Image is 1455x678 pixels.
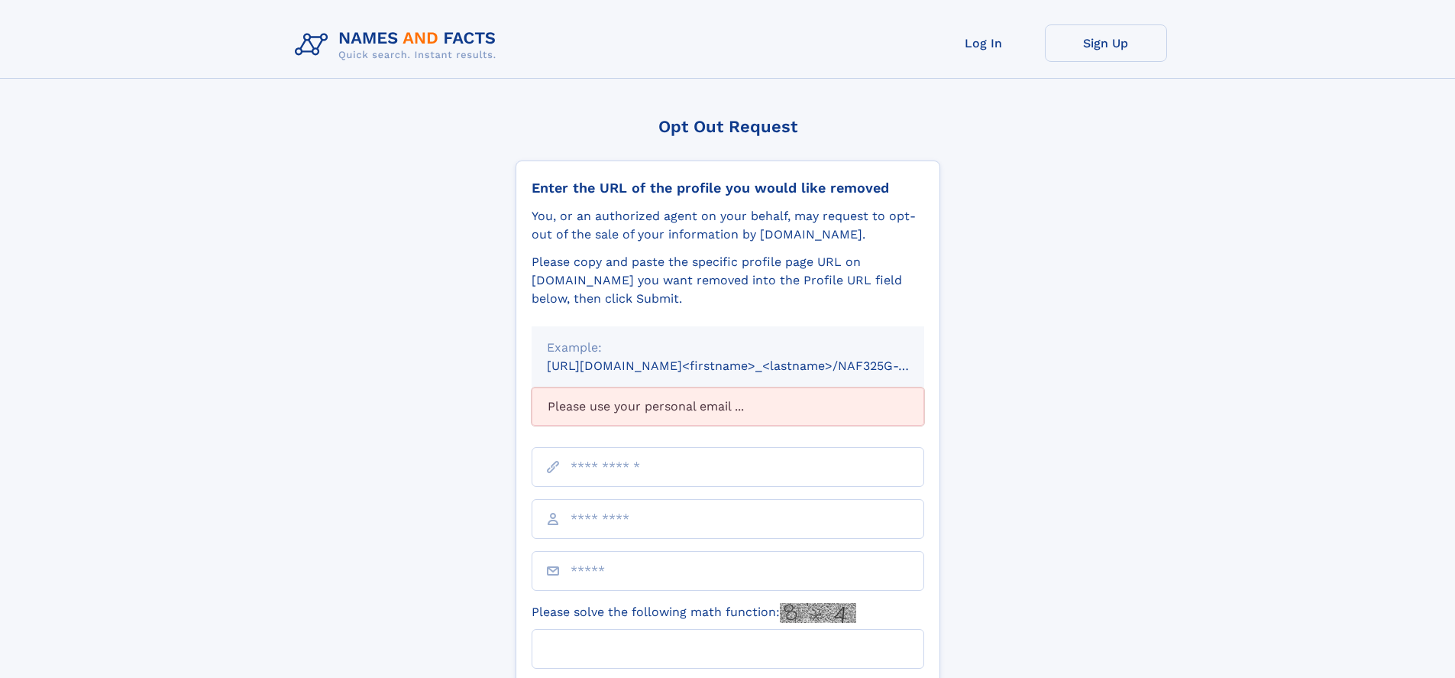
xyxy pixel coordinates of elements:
a: Sign Up [1045,24,1167,62]
div: Please use your personal email ... [532,388,924,426]
div: You, or an authorized agent on your behalf, may request to opt-out of the sale of your informatio... [532,207,924,244]
div: Opt Out Request [516,117,940,136]
div: Enter the URL of the profile you would like removed [532,180,924,196]
small: [URL][DOMAIN_NAME]<firstname>_<lastname>/NAF325G-xxxxxxxx [547,358,953,373]
div: Example: [547,339,909,357]
a: Log In [923,24,1045,62]
label: Please solve the following math function: [532,603,856,623]
img: Logo Names and Facts [289,24,509,66]
div: Please copy and paste the specific profile page URL on [DOMAIN_NAME] you want removed into the Pr... [532,253,924,308]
